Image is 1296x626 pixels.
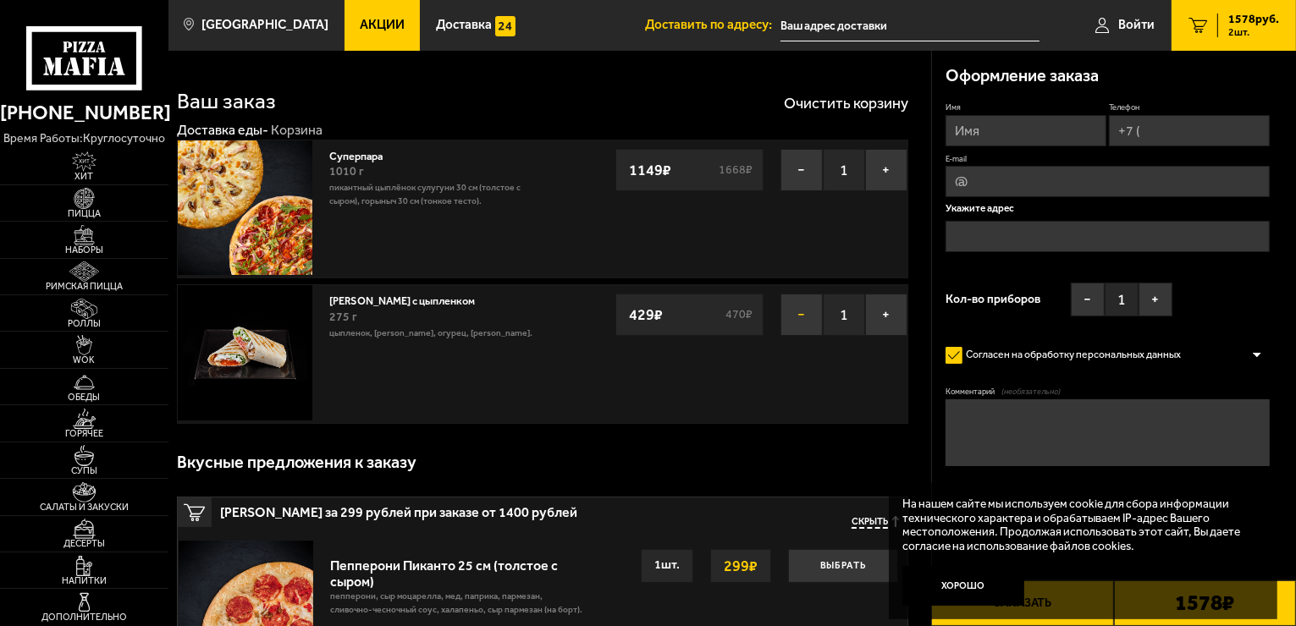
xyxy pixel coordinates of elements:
[329,146,396,162] a: Суперпара
[823,294,865,336] span: 1
[360,19,405,31] span: Акции
[177,454,416,471] h3: Вкусные предложения к заказу
[724,309,755,321] s: 470 ₽
[177,122,268,138] a: Доставка еды-
[625,154,676,186] strong: 1149 ₽
[788,549,898,583] button: Выбрать
[780,149,823,191] button: −
[902,566,1024,607] button: Хорошо
[946,166,1270,197] input: @
[220,497,658,519] span: [PERSON_NAME] за 299 рублей при заказе от 1400 рублей
[946,342,1194,369] label: Согласен на обработку персональных данных
[1071,283,1105,316] button: −
[201,19,328,31] span: [GEOGRAPHIC_DATA]
[329,164,364,178] span: 1010 г
[1001,386,1061,397] span: (необязательно)
[436,19,492,31] span: Доставка
[946,102,1106,113] label: Имя
[329,181,534,208] p: Пикантный цыплёнок сулугуни 30 см (толстое с сыром), Горыныч 30 см (тонкое тесто).
[645,19,780,31] span: Доставить по адресу:
[177,91,276,113] h1: Ваш заказ
[641,549,693,583] div: 1 шт.
[852,516,899,529] button: Скрыть
[495,16,516,36] img: 15daf4d41897b9f0e9f617042186c801.svg
[902,497,1254,552] p: На нашем сайте мы используем cookie для сбора информации технического характера и обрабатываем IP...
[329,290,488,307] a: [PERSON_NAME] с цыпленком
[780,10,1040,41] input: Ваш адрес доставки
[1139,283,1172,316] button: +
[823,149,865,191] span: 1
[625,299,667,331] strong: 429 ₽
[946,115,1106,146] input: Имя
[1118,19,1155,31] span: Войти
[946,68,1099,85] h3: Оформление заказа
[865,294,907,336] button: +
[1228,27,1279,37] span: 2 шт.
[1109,102,1270,113] label: Телефон
[852,516,888,529] span: Скрыть
[330,549,587,590] div: Пепперони Пиканто 25 см (толстое с сыром)
[329,310,357,324] span: 275 г
[946,294,1040,305] span: Кол-во приборов
[271,122,323,140] div: Корзина
[1109,115,1270,146] input: +7 (
[1105,283,1139,316] span: 1
[780,294,823,336] button: −
[330,590,587,625] p: пепперони, сыр Моцарелла, мед, паприка, пармезан, сливочно-чесночный соус, халапеньо, сыр пармеза...
[717,164,755,176] s: 1668 ₽
[1228,14,1279,25] span: 1578 руб.
[720,550,762,582] strong: 299 ₽
[946,204,1270,214] p: Укажите адрес
[784,96,908,111] button: Очистить корзину
[946,386,1270,397] label: Комментарий
[329,327,534,340] p: цыпленок, [PERSON_NAME], огурец, [PERSON_NAME].
[865,149,907,191] button: +
[946,153,1270,164] label: E-mail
